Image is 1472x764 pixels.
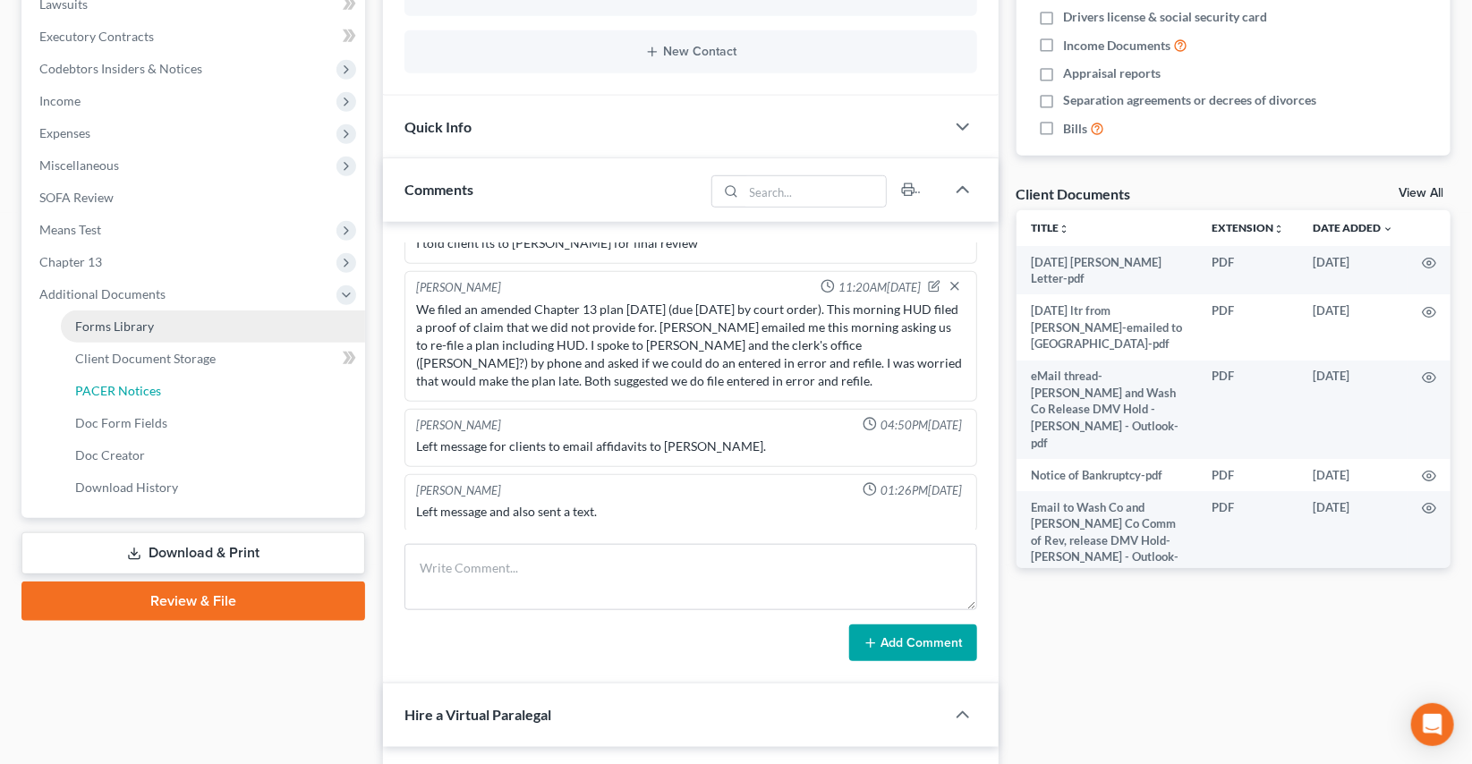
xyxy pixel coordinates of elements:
button: New Contact [419,45,962,59]
td: PDF [1197,459,1298,491]
button: Add Comment [849,624,977,662]
td: eMail thread-[PERSON_NAME] and Wash Co Release DMV Hold - [PERSON_NAME] - Outlook-pdf [1017,361,1197,459]
span: SOFA Review [39,190,114,205]
span: Quick Info [404,118,472,135]
span: Income [39,93,81,108]
div: I told client its to [PERSON_NAME] for final review [416,234,965,252]
td: PDF [1197,361,1298,459]
span: Hire a Virtual Paralegal [404,706,551,723]
span: Doc Creator [75,447,145,463]
span: 01:26PM[DATE] [881,482,962,499]
td: [DATE] [1298,361,1408,459]
span: Appraisal reports [1063,64,1161,82]
i: unfold_more [1059,224,1069,234]
i: expand_more [1383,224,1393,234]
a: Titleunfold_more [1031,221,1069,234]
div: [PERSON_NAME] [416,279,501,297]
td: Notice of Bankruptcy-pdf [1017,459,1197,491]
a: Forms Library [61,310,365,343]
a: Doc Creator [61,439,365,471]
span: 04:50PM[DATE] [881,417,962,434]
td: Email to Wash Co and [PERSON_NAME] Co Comm of Rev, release DMV Hold- [PERSON_NAME] - Outlook-pdf [1017,491,1197,590]
div: Left message for clients to email affidavits to [PERSON_NAME]. [416,437,965,455]
span: Doc Form Fields [75,415,167,430]
td: [DATE] [1298,459,1408,491]
span: Miscellaneous [39,157,119,173]
td: [DATE] [1298,294,1408,360]
div: Open Intercom Messenger [1411,703,1454,746]
a: Download & Print [21,532,365,574]
span: Chapter 13 [39,254,102,269]
a: Doc Form Fields [61,407,365,439]
span: Client Document Storage [75,351,216,366]
span: Additional Documents [39,286,166,301]
span: Expenses [39,125,90,140]
i: unfold_more [1273,224,1284,234]
span: Bills [1063,120,1087,138]
a: SOFA Review [25,182,365,214]
td: PDF [1197,491,1298,590]
td: [DATE] [1298,246,1408,295]
a: Extensionunfold_more [1212,221,1284,234]
a: Download History [61,471,365,504]
span: Download History [75,480,178,495]
a: View All [1399,187,1443,199]
td: PDF [1197,246,1298,295]
span: Comments [404,181,473,198]
td: [DATE] [PERSON_NAME] Letter-pdf [1017,246,1197,295]
span: Executory Contracts [39,29,154,44]
span: 11:20AM[DATE] [838,279,921,296]
span: Income Documents [1063,37,1170,55]
span: Separation agreements or decrees of divorces [1063,91,1316,109]
td: PDF [1197,294,1298,360]
div: We filed an amended Chapter 13 plan [DATE] (due [DATE] by court order). This morning HUD filed a ... [416,301,965,390]
span: Drivers license & social security card [1063,8,1267,26]
div: Client Documents [1017,184,1131,203]
div: Left message and also sent a text. [416,503,965,521]
span: Codebtors Insiders & Notices [39,61,202,76]
span: Means Test [39,222,101,237]
td: [DATE] ltr from [PERSON_NAME]-emailed to [GEOGRAPHIC_DATA]-pdf [1017,294,1197,360]
span: PACER Notices [75,383,161,398]
a: Executory Contracts [25,21,365,53]
div: [PERSON_NAME] [416,482,501,499]
div: [PERSON_NAME] [416,417,501,434]
input: Search... [744,176,886,207]
a: Date Added expand_more [1313,221,1393,234]
a: PACER Notices [61,375,365,407]
td: [DATE] [1298,491,1408,590]
span: Forms Library [75,318,154,334]
a: Client Document Storage [61,343,365,375]
a: Review & File [21,581,365,621]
